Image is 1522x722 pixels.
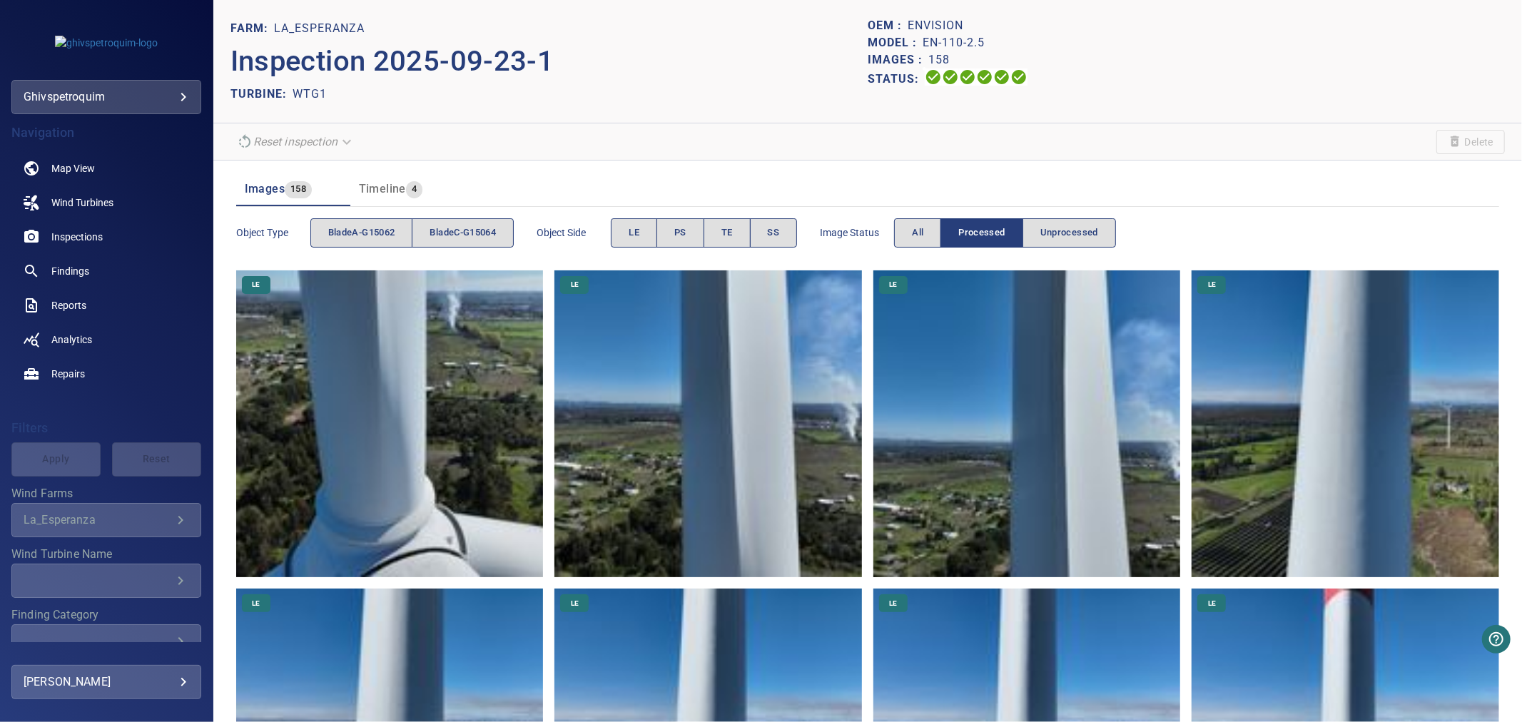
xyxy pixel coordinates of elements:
button: Unprocessed [1023,218,1116,248]
span: LE [629,225,639,241]
span: Inspections [51,230,103,244]
div: [PERSON_NAME] [24,671,189,693]
a: inspections noActive [11,220,201,254]
p: Envision [908,17,963,34]
div: objectType [310,218,514,248]
span: Unable to delete the inspection due to your user permissions [1436,130,1505,154]
span: Wind Turbines [51,195,113,210]
div: Unable to reset the inspection due to your user permissions [230,129,360,154]
div: Finding Category [11,624,201,659]
span: bladeA-G15062 [328,225,395,241]
p: FARM: [230,20,274,37]
span: LE [243,280,268,290]
span: SS [768,225,780,241]
button: SS [750,218,798,248]
svg: Classification 100% [1010,68,1028,86]
p: La_Esperanza [274,20,365,37]
h4: Filters [11,421,201,435]
svg: Selecting 100% [959,68,976,86]
span: Object Side [537,225,611,240]
span: LE [1199,280,1224,290]
span: bladeC-G15064 [430,225,496,241]
a: findings noActive [11,254,201,288]
span: Timeline [359,182,406,195]
a: map noActive [11,151,201,185]
img: ghivspetroquim-logo [55,36,158,50]
span: Object type [236,225,310,240]
p: Images : [868,51,928,68]
span: Image Status [820,225,894,240]
button: TE [704,218,751,248]
span: Reports [51,298,86,312]
p: TURBINE: [230,86,293,103]
em: Reset inspection [253,135,338,148]
button: bladeC-G15064 [412,218,514,248]
span: LE [562,280,587,290]
span: LE [881,280,905,290]
span: 158 [285,181,312,198]
span: 4 [406,181,422,198]
div: La_Esperanza [24,513,172,527]
span: Unprocessed [1040,225,1098,241]
div: objectSide [611,218,797,248]
a: windturbines noActive [11,185,201,220]
button: All [894,218,941,248]
a: repairs noActive [11,357,201,391]
label: Wind Farms [11,488,201,499]
svg: Uploading 100% [925,68,942,86]
p: WTG1 [293,86,327,103]
button: LE [611,218,657,248]
p: Status: [868,68,925,89]
div: imageStatus [894,218,1116,248]
span: Images [245,182,285,195]
div: Wind Turbine Name [11,564,201,598]
a: reports noActive [11,288,201,322]
p: Inspection 2025-09-23-1 [230,40,868,83]
span: LE [243,599,268,609]
div: ghivspetroquim [11,80,201,114]
span: Repairs [51,367,85,381]
span: All [912,225,923,241]
div: ghivspetroquim [24,86,189,108]
span: PS [674,225,686,241]
span: LE [881,599,905,609]
p: Model : [868,34,923,51]
button: Processed [940,218,1023,248]
span: Map View [51,161,95,176]
a: analytics noActive [11,322,201,357]
svg: Matching 100% [993,68,1010,86]
p: EN-110-2.5 [923,34,985,51]
span: Analytics [51,332,92,347]
span: Processed [958,225,1005,241]
h4: Navigation [11,126,201,140]
span: Findings [51,264,89,278]
label: Finding Category [11,609,201,621]
div: Reset inspection [230,129,360,154]
p: 158 [928,51,950,68]
span: LE [562,599,587,609]
p: OEM : [868,17,908,34]
span: TE [721,225,733,241]
div: Wind Farms [11,503,201,537]
span: LE [1199,599,1224,609]
button: bladeA-G15062 [310,218,413,248]
button: PS [656,218,704,248]
label: Wind Turbine Name [11,549,201,560]
svg: Data Formatted 100% [942,68,959,86]
svg: ML Processing 100% [976,68,993,86]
